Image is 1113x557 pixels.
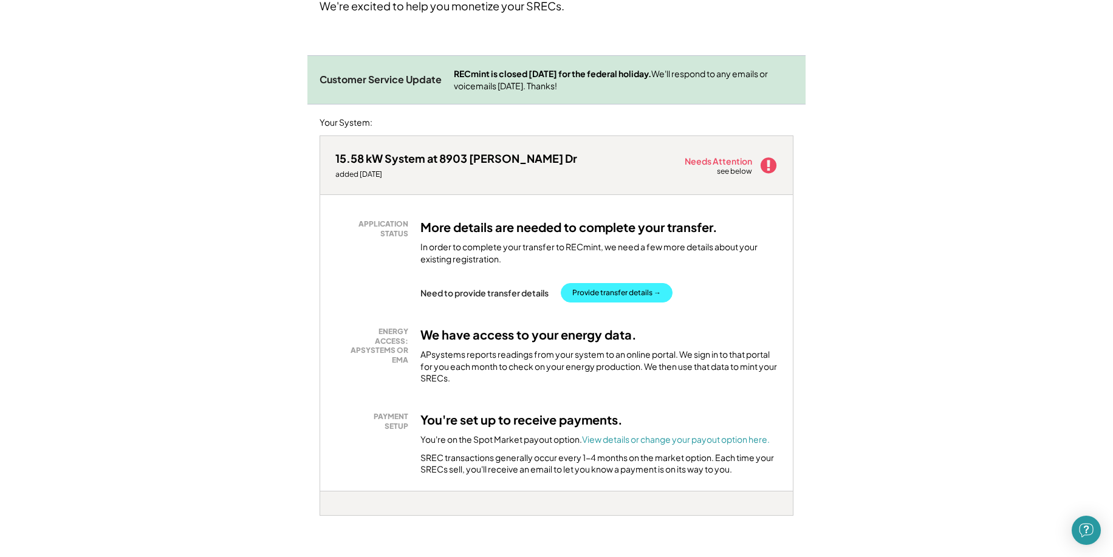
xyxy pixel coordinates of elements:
[320,73,442,86] div: Customer Service Update
[320,516,348,521] div: ajjynqih - PA Solar
[341,412,408,431] div: PAYMENT SETUP
[320,117,372,129] div: Your System:
[561,283,673,302] button: Provide transfer details →
[454,68,651,79] strong: RECmint is closed [DATE] for the federal holiday.
[420,327,637,343] h3: We have access to your energy data.
[685,157,753,165] div: Needs Attention
[335,169,577,179] div: added [DATE]
[420,241,778,265] div: In order to complete your transfer to RECmint, we need a few more details about your existing reg...
[420,219,717,235] h3: More details are needed to complete your transfer.
[582,434,770,445] a: View details or change your payout option here.
[420,349,778,384] div: APsystems reports readings from your system to an online portal. We sign in to that portal for yo...
[454,68,793,92] div: We'll respond to any emails or voicemails [DATE]. Thanks!
[420,434,770,446] div: You're on the Spot Market payout option.
[420,452,778,476] div: SREC transactions generally occur every 1-4 months on the market option. Each time your SRECs sel...
[341,219,408,238] div: APPLICATION STATUS
[1072,516,1101,545] div: Open Intercom Messenger
[717,166,753,177] div: see below
[420,412,623,428] h3: You're set up to receive payments.
[341,327,408,364] div: ENERGY ACCESS: APSYSTEMS OR EMA
[420,287,549,298] div: Need to provide transfer details
[335,151,577,165] div: 15.58 kW System at 8903 [PERSON_NAME] Dr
